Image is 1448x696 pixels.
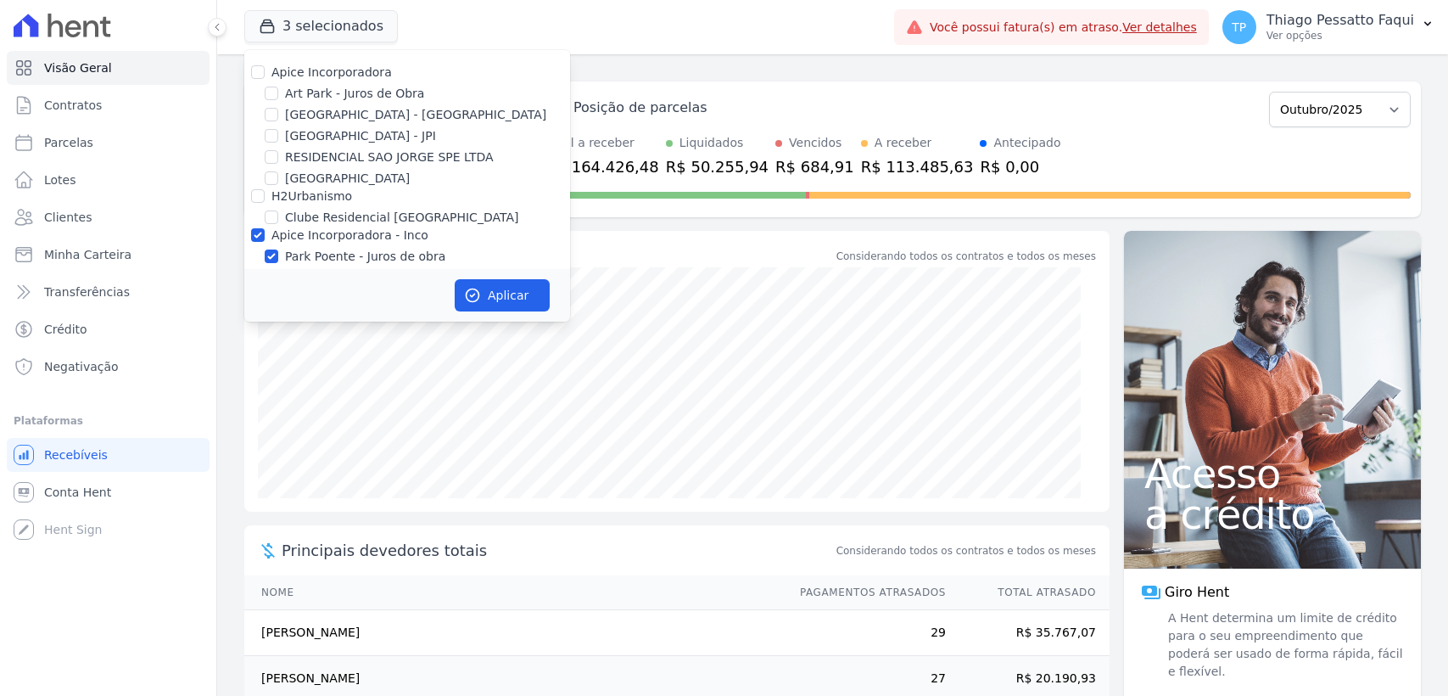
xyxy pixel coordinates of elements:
th: Pagamentos Atrasados [784,575,947,610]
a: Contratos [7,88,210,122]
div: R$ 50.255,94 [666,155,769,178]
div: Antecipado [993,134,1060,152]
div: R$ 684,91 [775,155,854,178]
div: R$ 164.426,48 [546,155,659,178]
span: Crédito [44,321,87,338]
p: Ver opções [1266,29,1414,42]
a: Transferências [7,275,210,309]
span: Negativação [44,358,119,375]
div: Total a receber [546,134,659,152]
span: Considerando todos os contratos e todos os meses [836,543,1096,558]
label: [GEOGRAPHIC_DATA] - JPI [285,127,436,145]
button: 3 selecionados [244,10,398,42]
div: R$ 113.485,63 [861,155,974,178]
a: Ver detalhes [1122,20,1197,34]
span: Você possui fatura(s) em atraso. [930,19,1197,36]
button: TP Thiago Pessatto Faqui Ver opções [1209,3,1448,51]
a: Visão Geral [7,51,210,85]
a: Crédito [7,312,210,346]
span: Recebíveis [44,446,108,463]
label: Apice Incorporadora [271,65,392,79]
span: Parcelas [44,134,93,151]
a: Lotes [7,163,210,197]
span: TP [1232,21,1246,33]
span: Transferências [44,283,130,300]
td: 29 [784,610,947,656]
a: Conta Hent [7,475,210,509]
div: Considerando todos os contratos e todos os meses [836,249,1096,264]
a: Clientes [7,200,210,234]
span: Lotes [44,171,76,188]
div: Liquidados [679,134,744,152]
th: Nome [244,575,784,610]
label: RESIDENCIAL SAO JORGE SPE LTDA [285,149,494,166]
div: A receber [875,134,932,152]
div: Plataformas [14,411,203,431]
label: H2Urbanismo [271,189,352,203]
td: R$ 35.767,07 [947,610,1110,656]
label: Park Poente - Juros de obra [285,248,445,266]
span: Contratos [44,97,102,114]
span: A Hent determina um limite de crédito para o seu empreendimento que poderá ser usado de forma ráp... [1165,609,1404,681]
a: Negativação [7,350,210,384]
div: Posição de parcelas [573,98,707,118]
div: R$ 0,00 [980,155,1060,178]
span: a crédito [1144,494,1400,535]
span: Giro Hent [1165,582,1229,603]
a: Recebíveis [7,438,210,472]
span: Clientes [44,209,92,226]
p: Thiago Pessatto Faqui [1266,12,1414,29]
span: Principais devedores totais [282,539,833,562]
div: Vencidos [789,134,841,152]
label: Apice Incorporadora - Inco [271,228,428,242]
span: Acesso [1144,453,1400,494]
span: Conta Hent [44,484,111,501]
label: [GEOGRAPHIC_DATA] [285,170,410,188]
button: Aplicar [455,279,550,312]
a: Minha Carteira [7,238,210,272]
span: Minha Carteira [44,246,131,263]
span: Visão Geral [44,59,112,76]
label: [GEOGRAPHIC_DATA] - [GEOGRAPHIC_DATA] [285,106,546,124]
th: Total Atrasado [947,575,1110,610]
label: Clube Residencial [GEOGRAPHIC_DATA] [285,209,518,227]
label: Art Park - Juros de Obra [285,85,424,103]
a: Parcelas [7,126,210,160]
td: [PERSON_NAME] [244,610,784,656]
